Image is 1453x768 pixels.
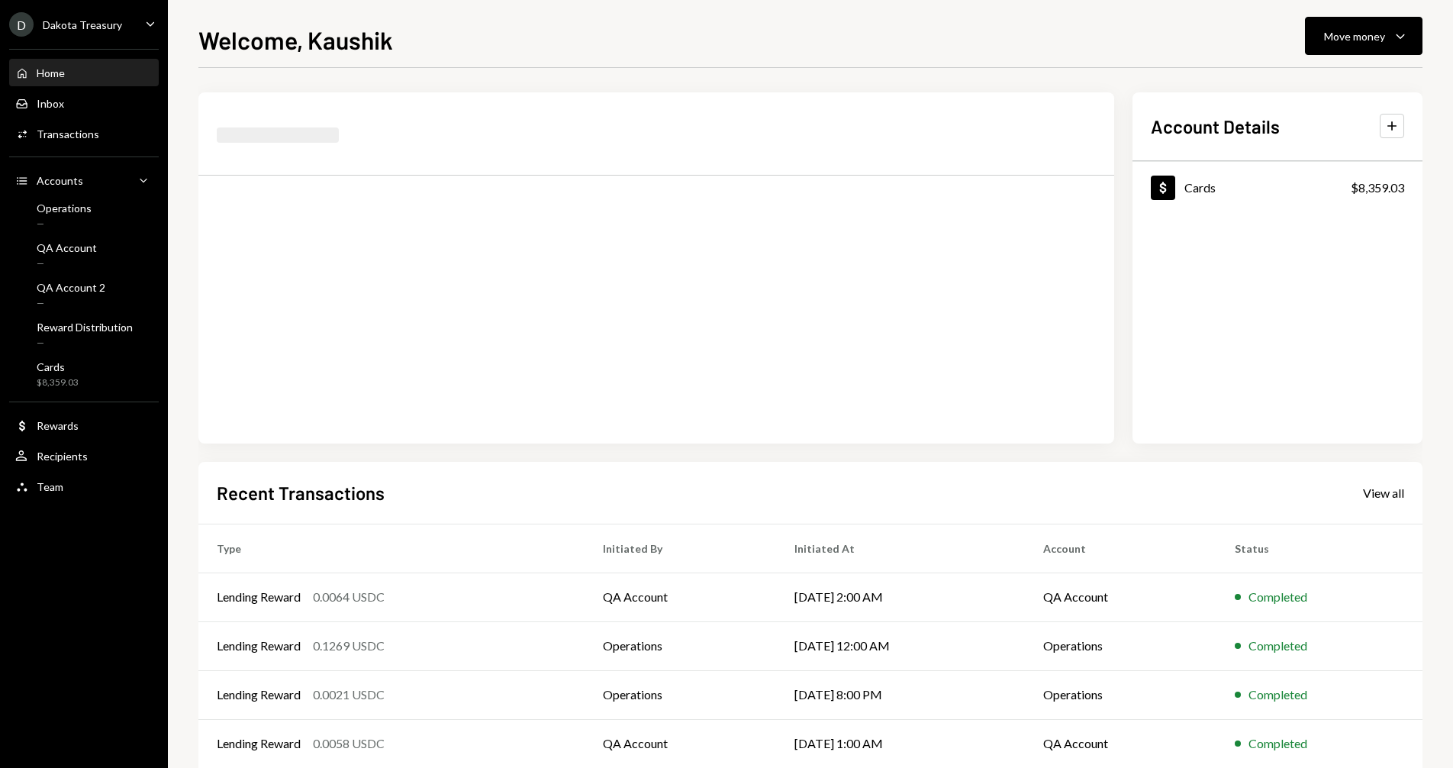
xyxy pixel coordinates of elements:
[776,719,1025,768] td: [DATE] 1:00 AM
[585,719,776,768] td: QA Account
[37,337,133,350] div: —
[9,442,159,470] a: Recipients
[1132,162,1422,213] a: Cards$8,359.03
[1248,588,1307,606] div: Completed
[1025,719,1216,768] td: QA Account
[313,637,385,655] div: 0.1269 USDC
[585,573,776,621] td: QA Account
[37,297,105,310] div: —
[776,573,1025,621] td: [DATE] 2:00 AM
[313,686,385,704] div: 0.0021 USDC
[9,276,159,313] a: QA Account 2—
[1025,524,1216,573] th: Account
[1305,17,1422,55] button: Move money
[37,66,65,79] div: Home
[9,89,159,117] a: Inbox
[37,241,97,254] div: QA Account
[1025,621,1216,670] td: Operations
[1363,484,1404,501] a: View all
[37,281,105,294] div: QA Account 2
[37,360,79,373] div: Cards
[313,734,385,753] div: 0.0058 USDC
[37,202,92,215] div: Operations
[1248,734,1307,753] div: Completed
[37,450,88,463] div: Recipients
[37,127,99,140] div: Transactions
[198,524,585,573] th: Type
[776,621,1025,670] td: [DATE] 12:00 AM
[37,218,92,231] div: —
[1025,573,1216,621] td: QA Account
[198,24,393,55] h1: Welcome, Kaushik
[1351,179,1404,197] div: $8,359.03
[37,480,63,493] div: Team
[9,473,159,500] a: Team
[1363,486,1404,501] div: View all
[776,670,1025,719] td: [DATE] 8:00 PM
[217,588,301,606] div: Lending Reward
[37,419,79,432] div: Rewards
[37,257,97,270] div: —
[1248,637,1307,655] div: Completed
[1216,524,1422,573] th: Status
[37,174,83,187] div: Accounts
[9,120,159,147] a: Transactions
[9,59,159,86] a: Home
[9,12,34,37] div: D
[37,376,79,389] div: $8,359.03
[585,524,776,573] th: Initiated By
[217,480,385,505] h2: Recent Transactions
[585,670,776,719] td: Operations
[217,686,301,704] div: Lending Reward
[9,237,159,273] a: QA Account—
[37,97,64,110] div: Inbox
[1151,114,1280,139] h2: Account Details
[585,621,776,670] td: Operations
[313,588,385,606] div: 0.0064 USDC
[9,411,159,439] a: Rewards
[9,166,159,194] a: Accounts
[37,321,133,334] div: Reward Distribution
[43,18,122,31] div: Dakota Treasury
[217,734,301,753] div: Lending Reward
[1248,686,1307,704] div: Completed
[1184,180,1216,195] div: Cards
[776,524,1025,573] th: Initiated At
[9,316,159,353] a: Reward Distribution—
[217,637,301,655] div: Lending Reward
[1324,28,1385,44] div: Move money
[9,197,159,234] a: Operations—
[9,356,159,392] a: Cards$8,359.03
[1025,670,1216,719] td: Operations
